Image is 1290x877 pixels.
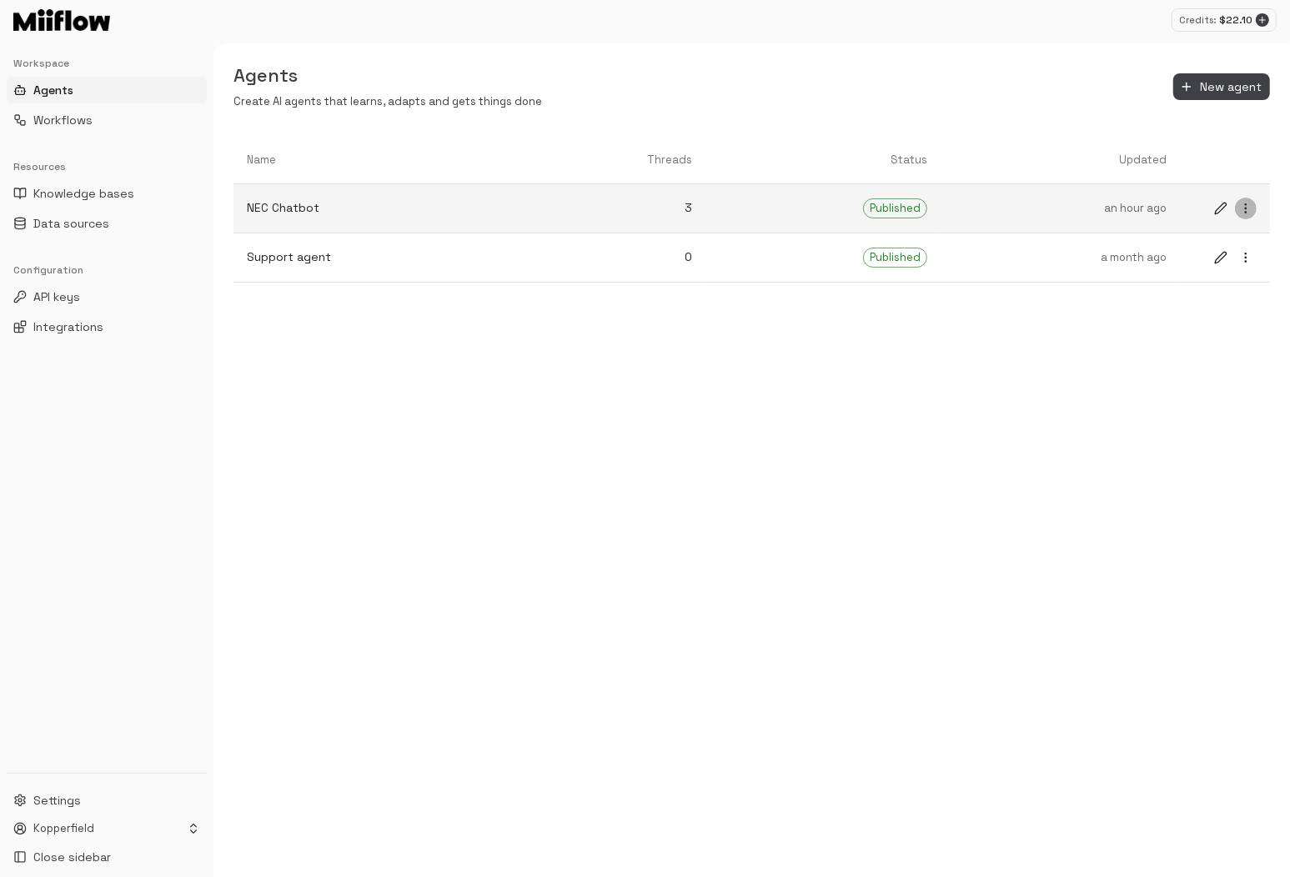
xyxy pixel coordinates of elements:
[233,63,542,88] h5: Agents
[534,199,692,217] p: 3
[33,821,94,837] p: Kopperfield
[1197,233,1270,282] a: editmore
[33,82,73,98] span: Agents
[7,844,207,870] button: Close sidebar
[1235,198,1257,219] button: more
[7,107,207,133] button: Workflows
[7,210,207,237] button: Data sources
[1179,13,1216,28] p: Credits:
[520,137,705,184] th: Threads
[33,215,109,232] span: Data sources
[705,137,941,184] th: Status
[1210,198,1232,219] button: edit
[247,248,507,266] p: Support agent
[7,77,207,103] button: Agents
[864,250,926,266] span: Published
[1235,247,1257,268] button: more
[33,792,81,809] span: Settings
[7,50,207,77] div: Workspace
[233,137,520,184] th: Name
[1197,184,1270,233] a: editmore
[33,318,103,335] span: Integrations
[7,817,207,840] button: Kopperfield
[7,153,207,180] div: Resources
[33,185,134,202] span: Knowledge bases
[520,186,705,230] a: 3
[1256,13,1269,27] button: Add credits
[705,234,941,281] a: Published
[7,787,207,814] button: Settings
[941,188,1180,230] a: an hour ago
[7,180,207,207] button: Knowledge bases
[954,250,1167,266] p: a month ago
[1210,247,1232,268] button: edit
[7,283,207,310] button: API keys
[13,9,110,31] img: Logo
[7,257,207,283] div: Configuration
[33,288,80,305] span: API keys
[33,112,93,128] span: Workflows
[233,94,542,110] p: Create AI agents that learns, adapts and gets things done
[33,849,111,865] span: Close sidebar
[233,235,520,279] a: Support agent
[864,201,926,217] span: Published
[247,199,507,217] p: NEC Chatbot
[941,137,1180,184] th: Updated
[7,313,207,340] button: Integrations
[941,237,1180,279] a: a month ago
[954,201,1167,217] p: an hour ago
[1219,13,1252,28] p: $ 22.10
[1173,73,1270,101] button: New agent
[534,248,692,266] p: 0
[520,235,705,279] a: 0
[705,185,941,232] a: Published
[233,186,520,230] a: NEC Chatbot
[207,43,220,877] button: Toggle Sidebar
